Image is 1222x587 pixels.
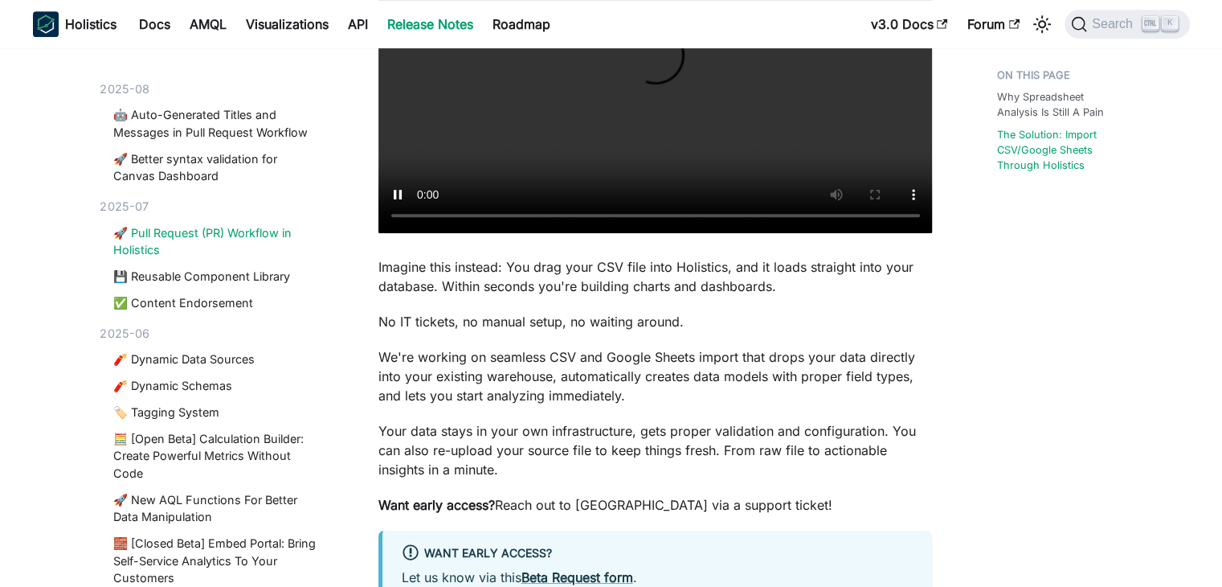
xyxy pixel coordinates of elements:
a: 🧨 Dynamic Data Sources [113,351,321,368]
a: 🧨 Dynamic Schemas [113,377,321,395]
kbd: K [1162,16,1178,31]
button: Search (Ctrl+K) [1065,10,1189,39]
a: The Solution: Import CSV/Google Sheets Through Holistics [996,127,1115,174]
a: API [338,11,378,37]
a: ✅ Content Endorsement [113,294,321,312]
b: Holistics [65,14,116,34]
a: 🚀 Pull Request (PR) Workflow in Holistics [113,224,321,259]
a: 🏷️ Tagging System [113,404,321,421]
p: No IT tickets, no manual setup, no waiting around. [378,312,933,331]
strong: Want early access? [378,497,495,513]
a: Visualizations [236,11,338,37]
a: Release Notes [378,11,483,37]
a: v3.0 Docs [861,11,958,37]
a: 🧱 [Closed Beta] Embed Portal: Bring Self-Service Analytics To Your Customers [113,535,321,587]
a: AMQL [180,11,236,37]
nav: Blog recent posts navigation [100,74,327,587]
a: 🤖 Auto-Generated Titles and Messages in Pull Request Workflow [113,106,321,141]
div: Want early access? [402,544,913,564]
div: 2025-07 [100,198,327,216]
div: 2025-08 [100,80,327,98]
p: Your data stays in your own infrastructure, gets proper validation and configuration. You can als... [378,421,933,479]
a: HolisticsHolistics [33,11,116,37]
a: 🚀 Better syntax validation for Canvas Dashboard [113,150,321,185]
a: Forum [958,11,1029,37]
a: Beta Request form [521,569,633,585]
a: Roadmap [483,11,560,37]
a: 🧮 [Open Beta] Calculation Builder: Create Powerful Metrics Without Code [113,430,321,482]
div: 2025-06 [100,325,327,343]
a: Docs [129,11,180,37]
a: 🚀 New AQL Functions For Better Data Manipulation [113,491,321,526]
span: Search [1087,17,1142,31]
p: Imagine this instead: You drag your CSV file into Holistics, and it loads straight into your data... [378,257,933,296]
a: Why Spreadsheet Analysis Is Still A Pain [996,89,1115,120]
a: 💾 Reusable Component Library [113,268,321,285]
p: We're working on seamless CSV and Google Sheets import that drops your data directly into your ex... [378,347,933,405]
img: Holistics [33,11,59,37]
p: Reach out to [GEOGRAPHIC_DATA] via a support ticket! [378,495,933,515]
p: Let us know via this . [402,568,913,587]
button: Switch between dark and light mode (currently light mode) [1029,11,1055,37]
